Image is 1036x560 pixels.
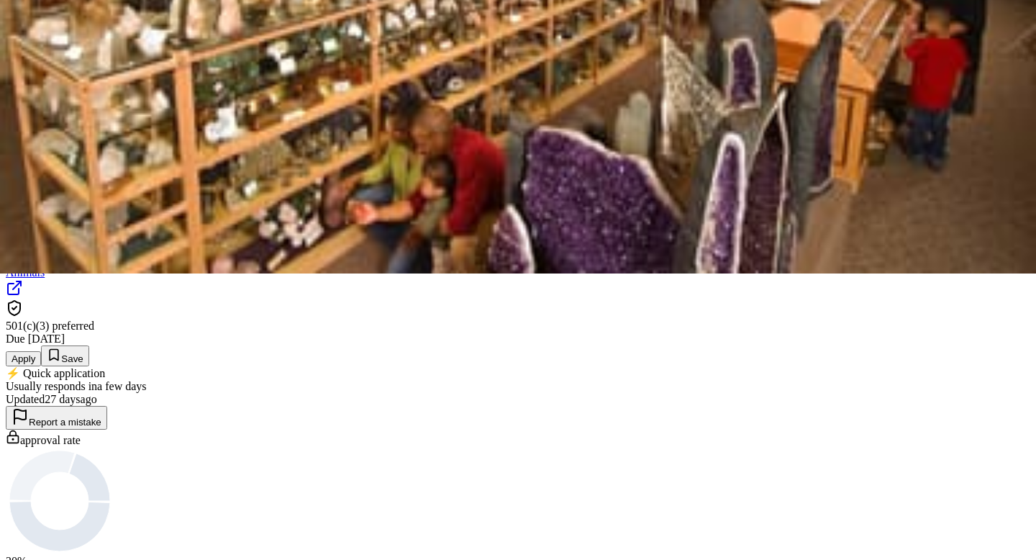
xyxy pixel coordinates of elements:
[6,406,107,430] button: Report a mistake
[41,346,88,366] button: Save
[6,266,45,279] span: Animals
[6,393,1030,406] div: Updated 27 days ago
[6,380,1030,393] div: Usually responds in a few days
[61,353,83,364] span: Save
[6,366,1030,380] div: ⚡️ Quick application
[6,266,1030,299] a: Animals
[20,434,81,446] span: approval rate
[6,320,94,332] span: 501(c)(3) preferred
[6,351,41,366] button: Apply
[6,333,1030,346] div: Due [DATE]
